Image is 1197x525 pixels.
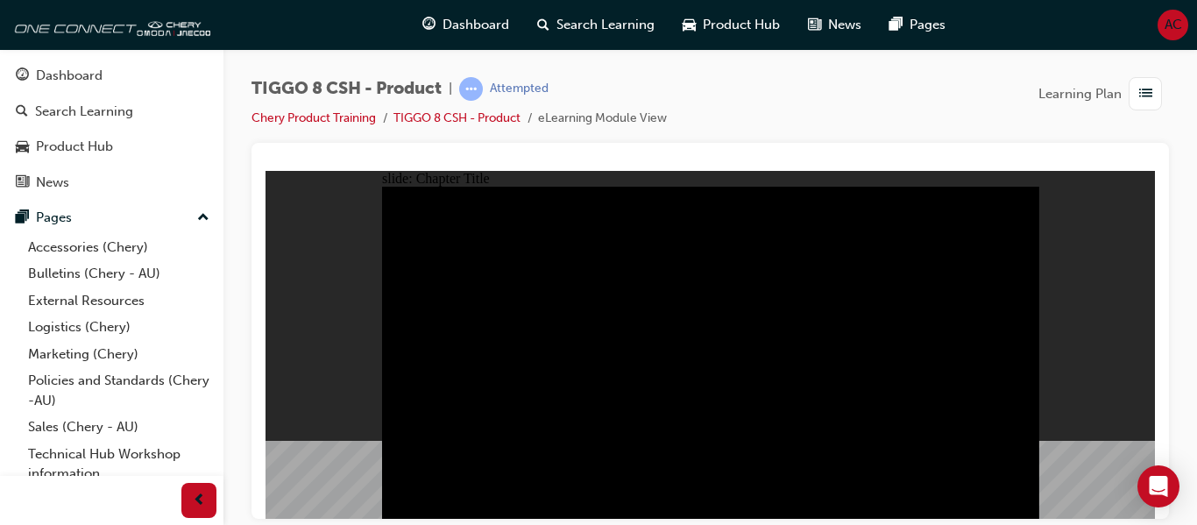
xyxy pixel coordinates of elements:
[7,202,216,234] button: Pages
[910,15,946,35] span: Pages
[1158,10,1188,40] button: AC
[197,207,209,230] span: up-icon
[7,131,216,163] a: Product Hub
[1165,15,1182,35] span: AC
[16,68,29,84] span: guage-icon
[36,137,113,157] div: Product Hub
[9,7,210,42] img: oneconnect
[889,14,903,36] span: pages-icon
[1137,465,1179,507] div: Open Intercom Messenger
[449,79,452,99] span: |
[251,110,376,125] a: Chery Product Training
[21,441,216,487] a: Technical Hub Workshop information
[193,490,206,512] span: prev-icon
[35,102,133,122] div: Search Learning
[7,96,216,128] a: Search Learning
[443,15,509,35] span: Dashboard
[808,14,821,36] span: news-icon
[21,367,216,414] a: Policies and Standards (Chery -AU)
[36,173,69,193] div: News
[875,7,960,43] a: pages-iconPages
[1038,84,1122,104] span: Learning Plan
[21,314,216,341] a: Logistics (Chery)
[669,7,794,43] a: car-iconProduct Hub
[21,341,216,368] a: Marketing (Chery)
[7,60,216,92] a: Dashboard
[556,15,655,35] span: Search Learning
[7,167,216,199] a: News
[16,175,29,191] span: news-icon
[16,210,29,226] span: pages-icon
[16,104,28,120] span: search-icon
[21,287,216,315] a: External Resources
[251,79,442,99] span: TIGGO 8 CSH - Product
[703,15,780,35] span: Product Hub
[408,7,523,43] a: guage-iconDashboard
[538,109,667,129] li: eLearning Module View
[36,208,72,228] div: Pages
[1038,77,1169,110] button: Learning Plan
[459,77,483,101] span: learningRecordVerb_ATTEMPT-icon
[21,260,216,287] a: Bulletins (Chery - AU)
[36,66,103,86] div: Dashboard
[828,15,861,35] span: News
[21,234,216,261] a: Accessories (Chery)
[1139,83,1152,105] span: list-icon
[523,7,669,43] a: search-iconSearch Learning
[16,139,29,155] span: car-icon
[21,414,216,441] a: Sales (Chery - AU)
[7,56,216,202] button: DashboardSearch LearningProduct HubNews
[490,81,549,97] div: Attempted
[422,14,436,36] span: guage-icon
[794,7,875,43] a: news-iconNews
[393,110,521,125] a: TIGGO 8 CSH - Product
[537,14,549,36] span: search-icon
[683,14,696,36] span: car-icon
